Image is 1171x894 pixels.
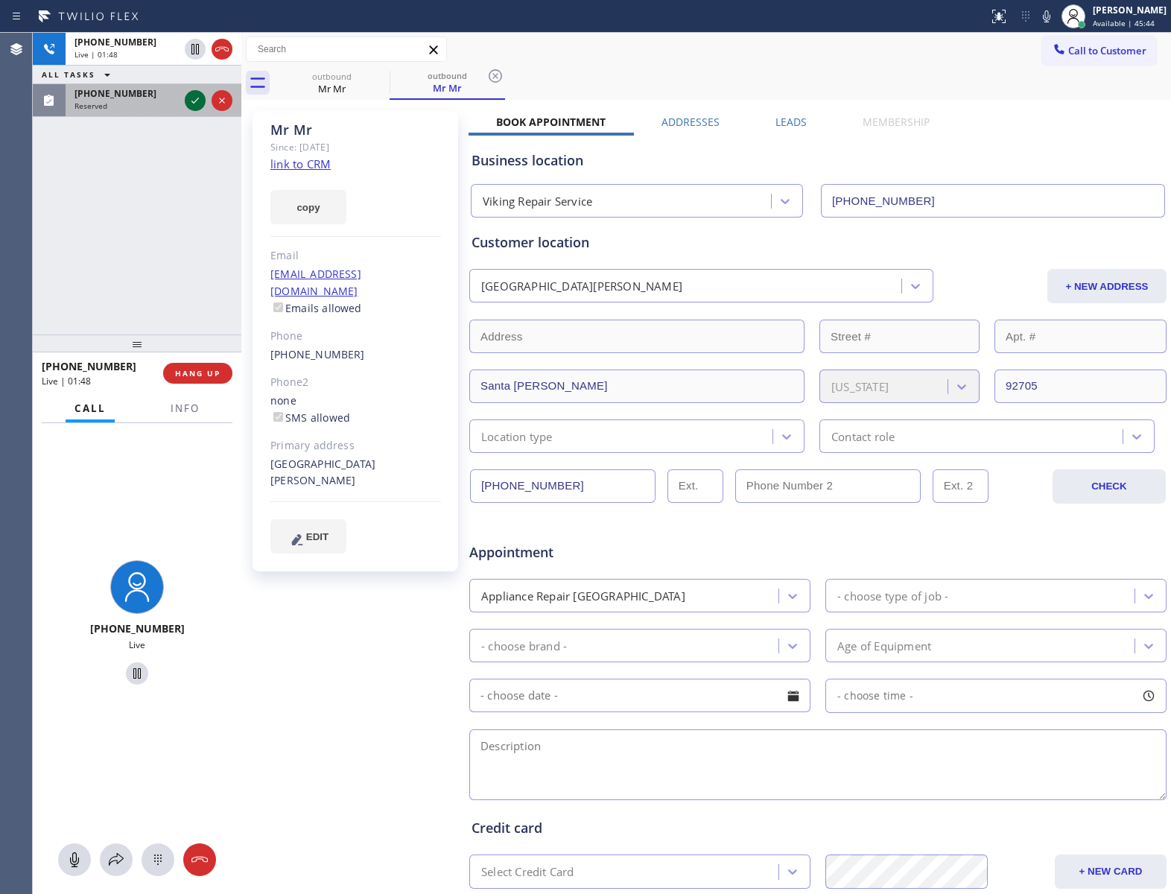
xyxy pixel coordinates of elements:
[1068,44,1146,57] span: Call to Customer
[276,66,388,100] div: Mr Mr
[1042,37,1156,65] button: Call to Customer
[270,519,346,554] button: EDIT
[270,328,441,345] div: Phone
[483,193,592,210] div: Viking Repair Service
[270,267,361,298] a: [EMAIL_ADDRESS][DOMAIN_NAME]
[273,412,283,422] input: SMS allowed
[469,370,805,403] input: City
[481,428,553,445] div: Location type
[183,843,216,876] button: Hang up
[481,587,685,604] div: Appliance Repair [GEOGRAPHIC_DATA]
[994,320,1167,353] input: Apt. #
[391,70,504,81] div: outbound
[831,428,895,445] div: Contact role
[270,247,441,264] div: Email
[74,49,118,60] span: Live | 01:48
[66,394,115,423] button: Call
[247,37,446,61] input: Search
[185,39,206,60] button: Hold Customer
[933,469,988,503] input: Ext. 2
[162,394,209,423] button: Info
[270,374,441,391] div: Phone2
[994,370,1167,403] input: ZIP
[472,150,1164,171] div: Business location
[273,302,283,312] input: Emails allowed
[100,843,133,876] button: Open directory
[496,115,606,129] label: Book Appointment
[212,90,232,111] button: Reject
[42,359,136,373] span: [PHONE_NUMBER]
[1047,269,1167,303] button: + NEW ADDRESS
[270,121,441,139] div: Mr Mr
[270,393,441,427] div: none
[270,437,441,454] div: Primary address
[819,320,980,353] input: Street #
[469,542,699,562] span: Appointment
[270,301,362,315] label: Emails allowed
[33,66,125,83] button: ALL TASKS
[90,621,185,635] span: [PHONE_NUMBER]
[276,82,388,95] div: Mr Mr
[270,456,441,490] div: [GEOGRAPHIC_DATA][PERSON_NAME]
[126,662,148,685] button: Hold Customer
[481,278,682,295] div: [GEOGRAPHIC_DATA][PERSON_NAME]
[171,402,200,415] span: Info
[1093,18,1155,28] span: Available | 45:44
[42,375,91,387] span: Live | 01:48
[129,638,145,651] span: Live
[1055,855,1167,889] button: + NEW CARD
[270,139,441,156] div: Since: [DATE]
[58,843,91,876] button: Mute
[481,637,567,654] div: - choose brand -
[469,679,810,712] input: - choose date -
[74,87,156,100] span: [PHONE_NUMBER]
[270,410,350,425] label: SMS allowed
[481,863,574,881] div: Select Credit Card
[469,320,805,353] input: Address
[472,232,1164,253] div: Customer location
[74,36,156,48] span: [PHONE_NUMBER]
[837,637,931,654] div: Age of Equipment
[472,818,1164,838] div: Credit card
[1053,469,1166,504] button: CHECK
[1093,4,1167,16] div: [PERSON_NAME]
[735,469,921,503] input: Phone Number 2
[661,115,720,129] label: Addresses
[391,66,504,98] div: Mr Mr
[391,81,504,95] div: Mr Mr
[74,402,106,415] span: Call
[175,368,220,378] span: HANG UP
[276,71,388,82] div: outbound
[74,101,107,111] span: Reserved
[270,156,331,171] a: link to CRM
[270,347,365,361] a: [PHONE_NUMBER]
[270,190,346,224] button: copy
[306,531,329,542] span: EDIT
[863,115,930,129] label: Membership
[837,688,913,703] span: - choose time -
[212,39,232,60] button: Hang up
[163,363,232,384] button: HANG UP
[42,69,95,80] span: ALL TASKS
[821,184,1165,218] input: Phone Number
[470,469,656,503] input: Phone Number
[837,587,948,604] div: - choose type of job -
[667,469,723,503] input: Ext.
[775,115,807,129] label: Leads
[142,843,174,876] button: Open dialpad
[185,90,206,111] button: Accept
[1036,6,1057,27] button: Mute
